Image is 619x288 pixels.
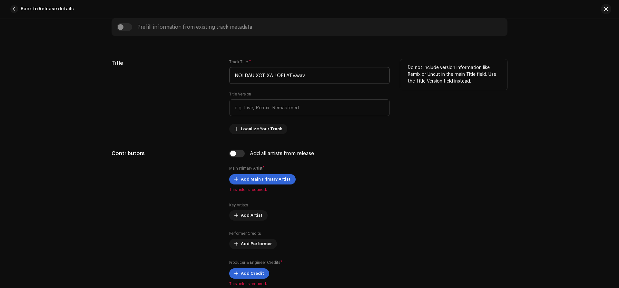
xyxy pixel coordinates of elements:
button: Add Main Primary Artist [229,174,296,184]
span: Add Main Primary Artist [241,173,290,186]
input: e.g. Live, Remix, Remastered [229,99,390,116]
span: This field is required. [229,187,390,192]
label: Performer Credits [229,231,261,236]
p: Do not include version information like Remix or Uncut in the main Title field. Use the Title Ver... [408,65,500,85]
span: Localize Your Track [241,123,282,135]
h5: Title [112,59,219,67]
div: Add all artists from release [250,151,314,156]
small: Main Primary Artist [229,166,262,170]
label: Track Title [229,59,251,65]
button: Localize Your Track [229,124,287,134]
span: This field is required. [229,281,390,286]
button: Add Credit [229,268,269,279]
button: Add Performer [229,239,277,249]
span: Add Artist [241,209,262,222]
span: Add Credit [241,267,264,280]
label: Key Artists [229,203,248,208]
span: Add Performer [241,237,272,250]
h5: Contributors [112,150,219,157]
small: Producer & Engineer Credits [229,261,280,264]
button: Add Artist [229,210,268,221]
input: Enter the name of the track [229,67,390,84]
label: Title Version [229,92,251,97]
